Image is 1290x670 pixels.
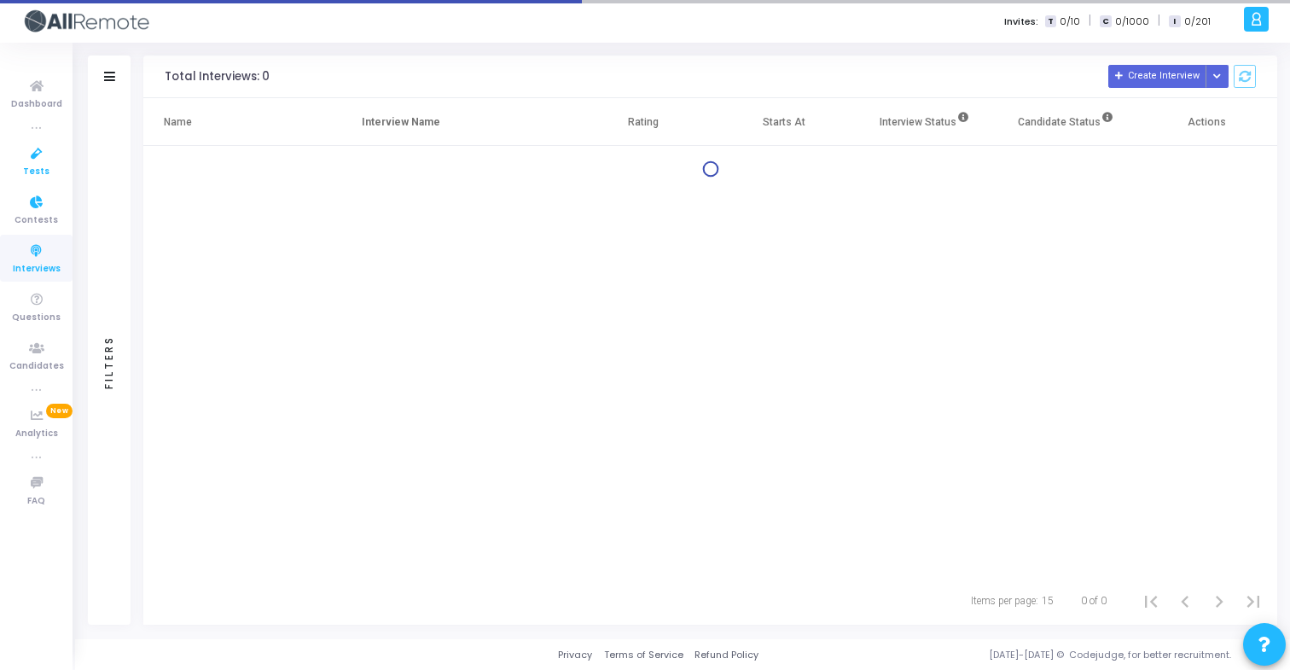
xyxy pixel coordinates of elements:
span: | [1089,12,1091,30]
span: Questions [12,311,61,325]
a: Terms of Service [604,648,683,662]
th: Name [143,98,341,146]
a: Refund Policy [694,648,758,662]
div: [DATE]-[DATE] © Codejudge, for better recruitment. [758,648,1269,662]
button: Last page [1236,584,1270,618]
span: 0/1000 [1115,15,1149,29]
span: I [1169,15,1180,28]
span: Analytics [15,427,58,441]
button: Next page [1202,584,1236,618]
th: Interview Name [341,98,573,146]
span: New [46,404,73,418]
a: Privacy [558,648,592,662]
th: Actions [1136,98,1277,146]
span: Interviews [13,262,61,277]
div: Total Interviews: 0 [165,70,270,84]
span: Candidates [9,359,64,374]
span: Contests [15,213,58,228]
th: Rating [572,98,713,146]
span: T [1045,15,1056,28]
button: Create Interview [1108,65,1206,88]
span: | [1158,12,1160,30]
span: Tests [23,165,49,179]
span: 0/201 [1184,15,1211,29]
div: Filters [102,268,117,456]
label: Invites: [1004,15,1038,29]
span: Dashboard [11,97,62,112]
div: Button group with nested dropdown [1206,65,1229,88]
span: 0/10 [1060,15,1080,29]
div: 15 [1042,593,1054,609]
span: FAQ [27,494,45,509]
img: logo [21,4,149,38]
th: Interview Status [854,98,995,146]
button: Previous page [1168,584,1202,618]
div: 0 of 0 [1081,593,1107,609]
button: First page [1134,584,1168,618]
div: Items per page: [971,593,1038,609]
th: Starts At [713,98,854,146]
span: C [1100,15,1111,28]
th: Candidate Status [996,98,1136,146]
